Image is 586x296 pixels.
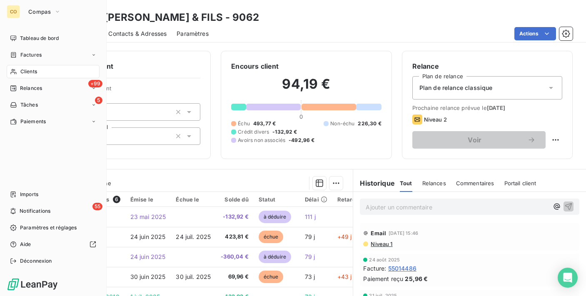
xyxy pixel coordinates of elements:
span: +49 j [337,233,352,240]
img: Logo LeanPay [7,278,58,291]
span: Notifications [20,207,50,215]
span: Relances [20,85,42,92]
span: 5 [95,97,102,104]
span: 30 juil. 2025 [176,273,211,280]
div: Open Intercom Messenger [558,268,578,288]
span: Paramètres et réglages [20,224,77,231]
div: Délai [305,196,327,203]
span: 6 [113,196,120,203]
h6: Encours client [231,61,279,71]
span: à déduire [259,211,291,223]
span: [DATE] 15:46 [389,231,418,236]
span: Non-échu [330,120,354,127]
span: Crédit divers [238,128,269,136]
span: 69,96 € [221,273,248,281]
span: Relances [422,180,446,187]
span: 24 juin 2025 [130,233,166,240]
span: échue [259,231,284,243]
button: Actions [514,27,556,40]
span: Clients [20,68,37,75]
span: 111 j [305,213,316,220]
span: Paiement reçu [363,274,403,283]
h3: SCEV [PERSON_NAME] & FILS - 9062 [73,10,259,25]
span: -132,92 € [221,213,248,221]
span: 423,81 € [221,233,248,241]
span: Portail client [504,180,536,187]
span: +43 j [337,273,352,280]
h6: Informations client [50,61,200,71]
span: à déduire [259,251,291,263]
span: Commentaires [456,180,494,187]
span: Email [371,230,386,236]
span: 30 juin 2025 [130,273,166,280]
span: 226,30 € [358,120,381,127]
span: 23 mai 2025 [130,213,166,220]
h6: Historique [353,178,395,188]
span: 55014486 [388,264,416,273]
span: 24 juil. 2025 [176,233,211,240]
span: Factures [20,51,42,59]
span: 79 j [305,233,315,240]
span: Compas [28,8,51,15]
span: -360,04 € [221,253,248,261]
div: Solde dû [221,196,248,203]
span: Paiements [20,118,46,125]
span: Déconnexion [20,257,52,265]
span: Plan de relance classique [419,84,493,92]
span: Tableau de bord [20,35,59,42]
span: Propriétés Client [67,85,200,97]
span: Paramètres [177,30,209,38]
span: Contacts & Adresses [108,30,167,38]
span: 25,96 € [405,274,428,283]
span: Prochaine relance prévue le [412,104,562,111]
span: -492,96 € [289,137,314,144]
span: -132,92 € [272,128,297,136]
span: Avoirs non associés [238,137,285,144]
span: Niveau 2 [424,116,447,123]
div: Émise le [130,196,166,203]
span: Voir [422,137,527,143]
span: Échu [238,120,250,127]
div: Statut [259,196,295,203]
span: Aide [20,241,31,248]
span: Tout [400,180,412,187]
span: [DATE] [487,104,506,111]
h6: Relance [412,61,562,71]
span: Facture : [363,264,386,273]
span: 0 [299,113,303,120]
span: Imports [20,191,38,198]
span: Tâches [20,101,38,109]
h2: 94,19 € [231,76,381,101]
div: Retard [337,196,364,203]
div: Échue le [176,196,211,203]
span: Niveau 1 [370,241,392,247]
span: 79 j [305,253,315,260]
span: échue [259,271,284,283]
span: 24 août 2025 [369,257,400,262]
span: 493,77 € [253,120,276,127]
span: 55 [92,203,102,210]
button: Voir [412,131,546,149]
span: 24 juin 2025 [130,253,166,260]
span: 73 j [305,273,315,280]
a: Aide [7,238,100,251]
span: +99 [88,80,102,87]
div: CO [7,5,20,18]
